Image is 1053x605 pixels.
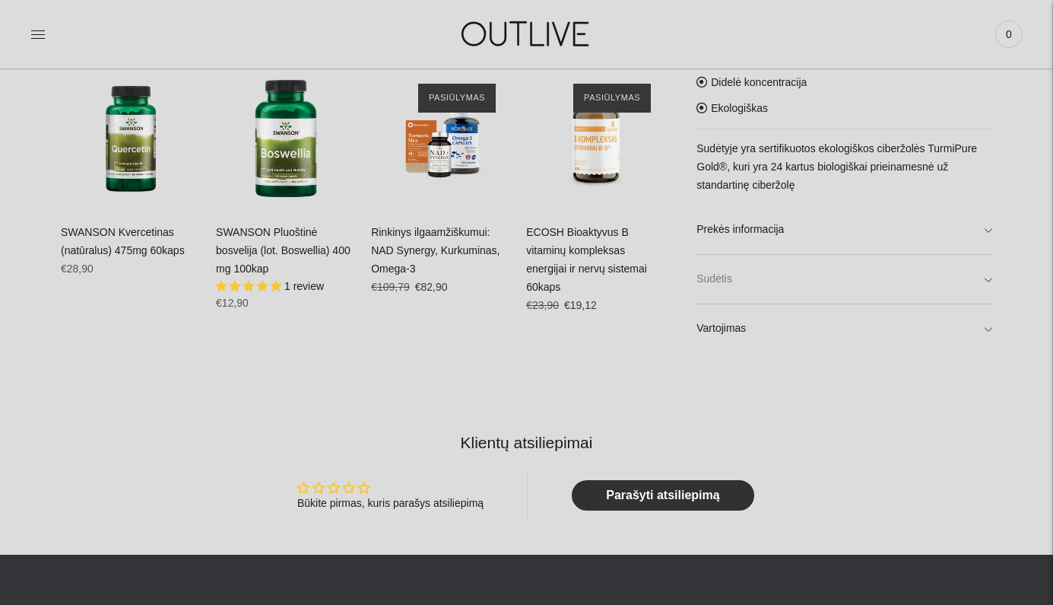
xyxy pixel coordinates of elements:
a: SWANSON Kvercetinas (natūralus) 475mg 60kaps [61,226,185,256]
a: SWANSON Pluoštinė bosvelija (lot. Boswellia) 400 mg 100kap [216,226,350,275]
div: Veganiškas Didelė koncentracija Ekologiškas [696,35,992,353]
a: 0 [995,18,1023,51]
div: Būkite pirmas, kuris parašys atsiliepimą [297,496,484,511]
span: 1 review [284,280,324,292]
a: Vartojimas [696,304,992,352]
a: ECOSH Bioaktyvus B vitaminų kompleksas energijai ir nervų sistemai 60kaps [526,68,666,209]
a: Prekės informacija [696,205,992,254]
img: OUTLIVE [432,8,622,60]
h2: Klientų atsiliepimai [73,431,980,454]
a: SWANSON Pluoštinė bosvelija (lot. Boswellia) 400 mg 100kap [216,68,356,209]
a: Parašyti atsiliepimą [572,480,754,511]
span: €28,90 [61,263,94,275]
span: 0 [998,24,1020,45]
a: Rinkinys ilgaamžiškumui: NAD Synergy, Kurkuminas, Omega-3 [371,68,511,209]
span: €19,12 [564,299,597,311]
span: 5.00 stars [216,280,284,292]
a: SWANSON Kvercetinas (natūralus) 475mg 60kaps [61,68,201,209]
span: €12,90 [216,297,249,309]
a: ECOSH Bioaktyvus B vitaminų kompleksas energijai ir nervų sistemai 60kaps [526,226,647,293]
s: €109,79 [371,281,410,293]
span: €82,90 [415,281,448,293]
p: Sudėtyje yra sertifikuotos ekologiškos ciberžolės TurmiPure Gold®, kuri yra 24 kartus biologiškai... [696,140,992,195]
a: Sudėtis [696,255,992,304]
s: €23,90 [526,299,559,311]
a: Rinkinys ilgaamžiškumui: NAD Synergy, Kurkuminas, Omega-3 [371,226,500,275]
